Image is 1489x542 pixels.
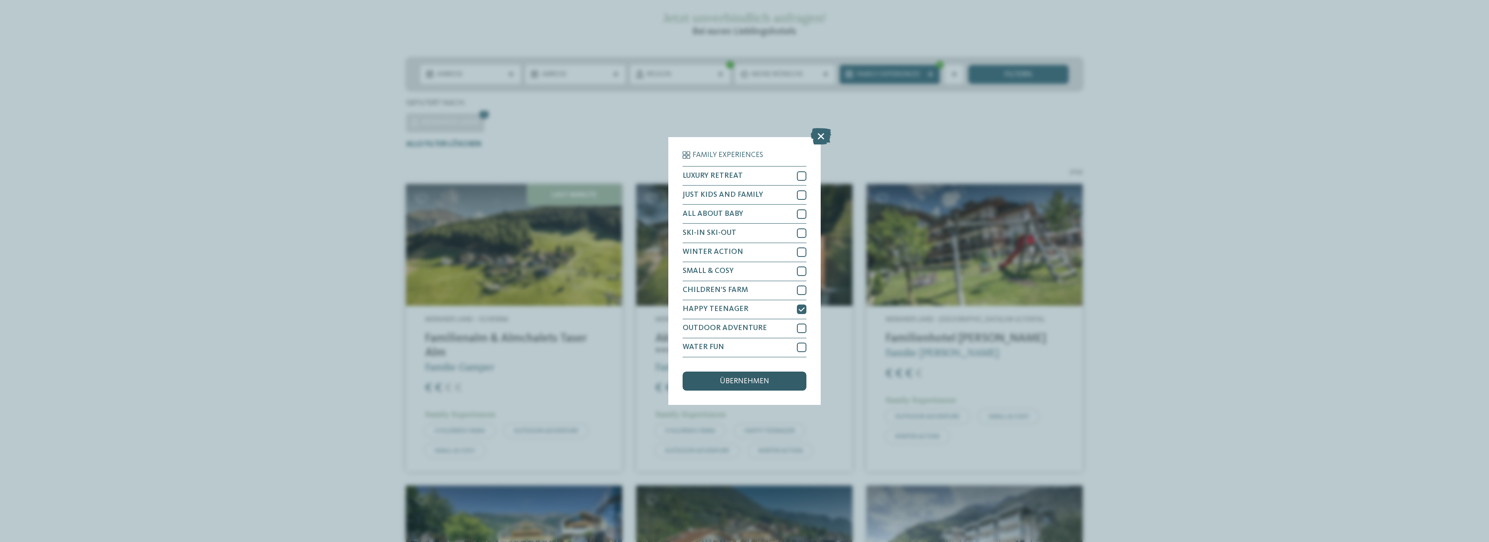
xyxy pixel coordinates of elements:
[683,324,767,332] span: OUTDOOR ADVENTURE
[683,305,748,313] span: HAPPY TEENAGER
[683,229,736,237] span: SKI-IN SKI-OUT
[683,172,743,180] span: LUXURY RETREAT
[683,267,734,275] span: SMALL & COSY
[683,248,743,256] span: WINTER ACTION
[693,151,763,159] span: Family Experiences
[683,210,743,218] span: ALL ABOUT BABY
[720,378,769,385] span: übernehmen
[683,343,724,351] span: WATER FUN
[683,286,748,294] span: CHILDREN’S FARM
[683,191,763,199] span: JUST KIDS AND FAMILY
